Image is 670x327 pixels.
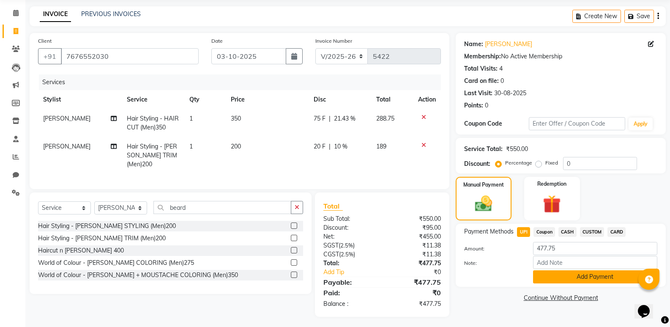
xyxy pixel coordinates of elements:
button: Create New [572,10,621,23]
span: | [329,114,331,123]
div: ₹477.75 [382,259,447,268]
label: Date [211,37,223,45]
div: ₹477.75 [382,277,447,287]
div: Balance : [317,300,382,308]
a: Add Tip [317,268,393,277]
th: Service [122,90,184,109]
th: Total [371,90,413,109]
img: _cash.svg [470,194,498,214]
div: Total Visits: [464,64,498,73]
div: ₹0 [393,268,447,277]
img: _gift.svg [537,193,566,215]
div: Payable: [317,277,382,287]
div: Discount: [317,223,382,232]
span: CARD [607,227,626,237]
span: 20 F [314,142,325,151]
div: Total: [317,259,382,268]
label: Percentage [505,159,532,167]
a: PREVIOUS INVOICES [81,10,141,18]
span: 1 [189,143,193,150]
div: ₹477.75 [382,300,447,308]
span: SGST [323,242,339,249]
button: Add Payment [533,270,657,283]
span: 350 [231,115,241,122]
span: | [329,142,331,151]
div: Hair Styling - [PERSON_NAME] TRIM (Men)200 [38,234,166,243]
div: Paid: [317,288,382,298]
div: Net: [317,232,382,241]
th: Qty [184,90,226,109]
span: Payment Methods [464,227,514,236]
span: Hair Styling - [PERSON_NAME] TRIM (Men)200 [127,143,177,168]
span: 189 [376,143,386,150]
input: Search by Name/Mobile/Email/Code [61,48,199,64]
div: ₹0 [382,288,447,298]
div: World of Colour - [PERSON_NAME] + MOUSTACHE COLORING (Men)350 [38,271,238,280]
div: 0 [500,77,504,85]
label: Redemption [537,180,566,188]
div: ( ) [317,241,382,250]
div: Points: [464,101,483,110]
th: Disc [309,90,371,109]
span: 10 % [334,142,347,151]
div: Card on file: [464,77,499,85]
span: 1 [189,115,193,122]
div: ( ) [317,250,382,259]
span: 200 [231,143,241,150]
span: Total [323,202,343,211]
input: Search or Scan [153,201,291,214]
div: Service Total: [464,145,503,154]
div: Coupon Code [464,119,528,128]
label: Client [38,37,52,45]
span: 2.5% [340,242,353,249]
span: [PERSON_NAME] [43,115,90,122]
span: Coupon [533,227,555,237]
a: Continue Without Payment [457,294,664,302]
button: Apply [629,118,653,130]
span: CUSTOM [580,227,604,237]
span: CGST [323,250,339,258]
div: ₹455.00 [382,232,447,241]
div: ₹550.00 [382,214,447,223]
div: Last Visit: [464,89,492,98]
th: Stylist [38,90,122,109]
span: CASH [558,227,577,237]
iframe: chat widget [634,293,662,319]
div: Name: [464,40,483,49]
div: Membership: [464,52,501,61]
span: [PERSON_NAME] [43,143,90,150]
span: 288.75 [376,115,394,122]
div: World of Colour - [PERSON_NAME] COLORING (Men)275 [38,258,194,267]
span: 21.43 % [334,114,356,123]
button: Save [624,10,654,23]
span: Hair Styling - HAIR CUT (Men)350 [127,115,179,131]
div: ₹95.00 [382,223,447,232]
th: Price [226,90,309,109]
span: 2.5% [341,251,353,258]
input: Add Note [533,256,657,269]
a: [PERSON_NAME] [485,40,532,49]
div: Sub Total: [317,214,382,223]
input: Amount [533,242,657,255]
div: Haircut n [PERSON_NAME] 400 [38,246,124,255]
div: No Active Membership [464,52,657,61]
label: Fixed [545,159,558,167]
button: +91 [38,48,62,64]
input: Enter Offer / Coupon Code [529,117,625,130]
div: 4 [499,64,503,73]
span: UPI [517,227,530,237]
div: Discount: [464,159,490,168]
label: Amount: [458,245,526,253]
div: ₹11.38 [382,250,447,259]
div: ₹11.38 [382,241,447,250]
div: 30-08-2025 [494,89,526,98]
th: Action [413,90,441,109]
span: 75 F [314,114,325,123]
div: Hair Styling - [PERSON_NAME] STYLING (Men)200 [38,222,176,231]
label: Manual Payment [463,181,504,189]
label: Note: [458,259,526,267]
div: ₹550.00 [506,145,528,154]
a: INVOICE [40,7,71,22]
div: 0 [485,101,488,110]
label: Invoice Number [315,37,352,45]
